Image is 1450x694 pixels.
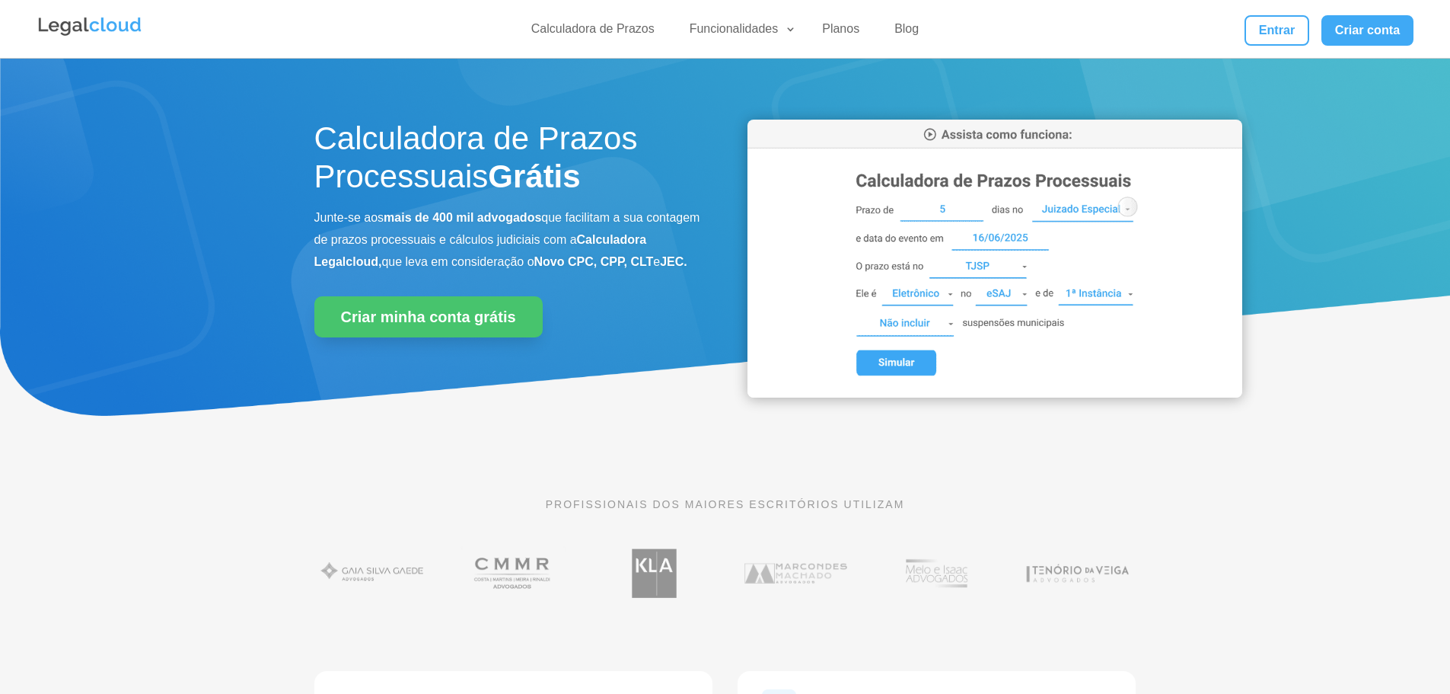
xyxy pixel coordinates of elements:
[314,233,647,268] b: Calculadora Legalcloud,
[314,207,703,273] p: Junte-se aos que facilitam a sua contagem de prazos processuais e cálculos judiciais com a que le...
[314,120,703,204] h1: Calculadora de Prazos Processuais
[314,296,543,337] a: Criar minha conta grátis
[1321,15,1414,46] a: Criar conta
[314,496,1136,513] p: PROFISSIONAIS DOS MAIORES ESCRITÓRIOS UTILIZAM
[37,27,143,40] a: Logo da Legalcloud
[1244,15,1308,46] a: Entrar
[522,21,664,43] a: Calculadora de Prazos
[534,255,654,268] b: Novo CPC, CPP, CLT
[384,211,541,224] b: mais de 400 mil advogados
[813,21,868,43] a: Planos
[747,120,1242,398] img: Calculadora de Prazos Processuais da Legalcloud
[1019,541,1136,606] img: Tenório da Veiga Advogados
[680,21,797,43] a: Funcionalidades
[885,21,928,43] a: Blog
[488,158,580,194] strong: Grátis
[738,541,854,606] img: Marcondes Machado Advogados utilizam a Legalcloud
[660,255,687,268] b: JEC.
[747,387,1242,400] a: Calculadora de Prazos Processuais da Legalcloud
[596,541,712,606] img: Koury Lopes Advogados
[878,541,995,606] img: Profissionais do escritório Melo e Isaac Advogados utilizam a Legalcloud
[455,541,572,606] img: Costa Martins Meira Rinaldi Advogados
[314,541,431,606] img: Gaia Silva Gaede Advogados Associados
[37,15,143,38] img: Legalcloud Logo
